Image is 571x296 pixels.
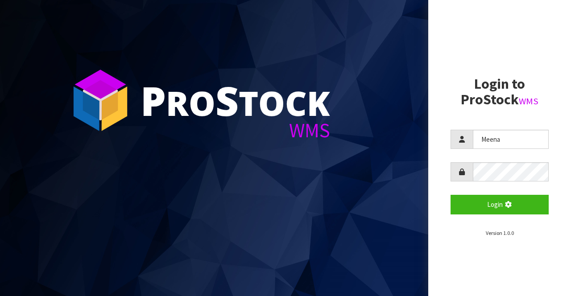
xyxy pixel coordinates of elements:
span: S [215,73,239,127]
input: Username [473,130,549,149]
small: WMS [519,95,538,107]
div: WMS [141,120,330,140]
span: P [141,73,166,127]
small: Version 1.0.0 [486,230,514,236]
h2: Login to ProStock [451,76,549,107]
div: ro tock [141,80,330,120]
button: Login [451,195,549,214]
img: ProStock Cube [67,67,134,134]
